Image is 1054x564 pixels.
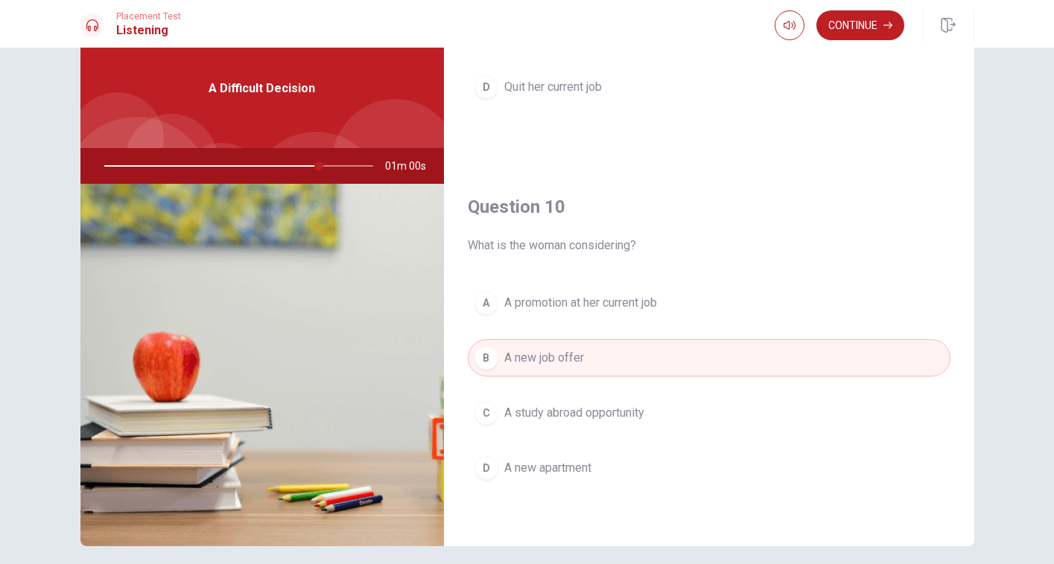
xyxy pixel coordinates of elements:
[504,349,584,367] span: A new job offer
[468,449,950,487] button: DA new apartment
[468,394,950,432] button: CA study abroad opportunity
[474,346,498,370] div: B
[80,184,444,546] img: A Difficult Decision
[504,294,657,312] span: A promotion at her current job
[116,11,181,22] span: Placement Test
[474,456,498,480] div: D
[474,401,498,425] div: C
[474,75,498,99] div: D
[504,404,644,422] span: A study abroad opportunity
[468,237,950,254] span: What is the woman considering?
[468,339,950,376] button: BA new job offer
[816,10,904,40] button: Continue
[385,148,438,184] span: 01m 00s
[474,291,498,315] div: A
[504,459,591,477] span: A new apartment
[209,80,315,97] span: A Difficult Decision
[504,78,602,96] span: Quit her current job
[468,68,950,106] button: DQuit her current job
[468,195,950,219] h4: Question 10
[116,22,181,39] h1: Listening
[468,284,950,321] button: AA promotion at her current job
